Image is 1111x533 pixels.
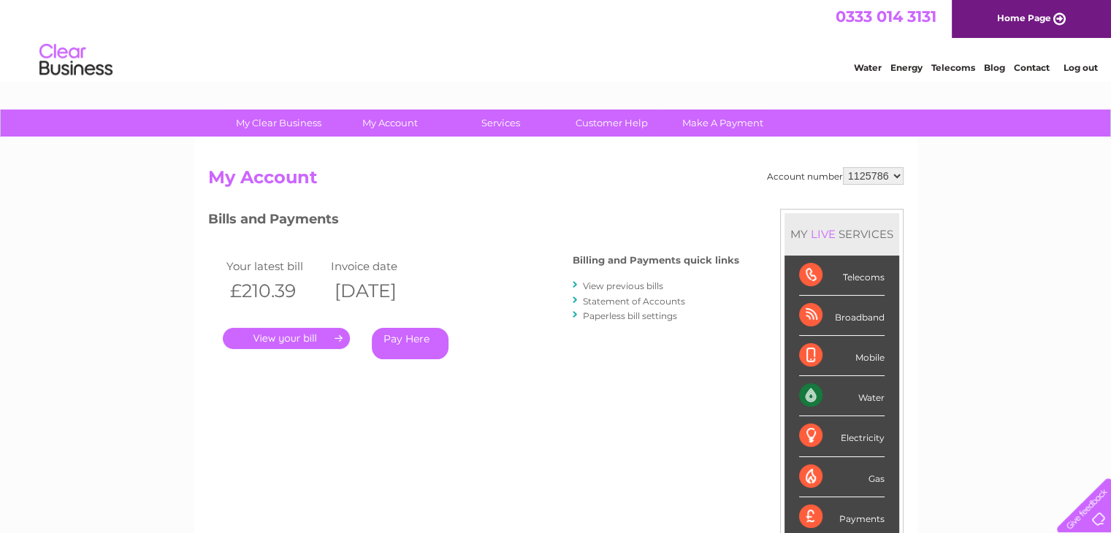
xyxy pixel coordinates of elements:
[440,110,561,137] a: Services
[551,110,672,137] a: Customer Help
[1063,62,1097,73] a: Log out
[784,213,899,255] div: MY SERVICES
[583,296,685,307] a: Statement of Accounts
[984,62,1005,73] a: Blog
[836,7,936,26] a: 0333 014 3131
[223,276,328,306] th: £210.39
[890,62,923,73] a: Energy
[223,328,350,349] a: .
[808,227,839,241] div: LIVE
[767,167,904,185] div: Account number
[799,457,885,497] div: Gas
[39,38,113,83] img: logo.png
[327,256,432,276] td: Invoice date
[799,376,885,416] div: Water
[223,256,328,276] td: Your latest bill
[208,209,739,234] h3: Bills and Payments
[931,62,975,73] a: Telecoms
[327,276,432,306] th: [DATE]
[211,8,901,71] div: Clear Business is a trading name of Verastar Limited (registered in [GEOGRAPHIC_DATA] No. 3667643...
[799,416,885,456] div: Electricity
[583,310,677,321] a: Paperless bill settings
[583,280,663,291] a: View previous bills
[372,328,448,359] a: Pay Here
[799,256,885,296] div: Telecoms
[218,110,339,137] a: My Clear Business
[799,296,885,336] div: Broadband
[1014,62,1050,73] a: Contact
[663,110,783,137] a: Make A Payment
[799,336,885,376] div: Mobile
[573,255,739,266] h4: Billing and Payments quick links
[854,62,882,73] a: Water
[208,167,904,195] h2: My Account
[329,110,450,137] a: My Account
